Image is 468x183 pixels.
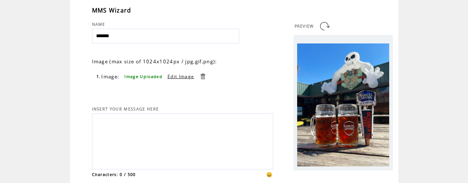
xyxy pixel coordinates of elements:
a: Edit Image [168,73,194,80]
span: Image Uploaded [124,74,162,79]
span: INSERT YOUR MESSAGE HERE [92,106,159,112]
span: 1. [96,74,101,79]
span: 😀 [266,171,273,178]
span: Image (max size of 1024x1024px / jpg,gif,png): [92,58,217,65]
span: MMS Wizard [92,6,131,14]
span: PREVIEW [295,24,314,29]
a: Delete this item [199,73,206,80]
span: Characters: 0 / 500 [92,172,136,177]
span: Image: [101,73,119,80]
span: NAME [92,22,105,27]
